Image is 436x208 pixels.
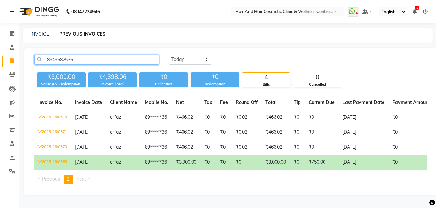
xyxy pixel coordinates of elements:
td: ₹0 [216,140,232,155]
span: Fee [220,99,228,105]
td: V/2025-26/0613 [34,110,71,125]
a: INVOICE [30,31,49,37]
td: ₹0 [200,110,216,125]
td: ₹0 [200,155,216,170]
td: ₹466.02 [172,110,200,125]
td: ₹0 [216,155,232,170]
span: 1 [415,6,419,10]
td: V/2025-26/0570 [34,140,71,155]
div: Bills [242,82,290,87]
td: ₹466.02 [262,140,290,155]
div: Invoice Total [88,81,137,87]
span: arfaz [110,129,121,135]
td: [DATE] [338,110,388,125]
span: arfaz [110,144,121,150]
td: ₹0.02 [232,125,262,140]
span: 1 [67,176,69,182]
td: ₹0 [305,110,338,125]
span: Previous [42,176,60,182]
div: 4 [242,73,290,82]
span: Last Payment Date [342,99,384,105]
span: Total [265,99,277,105]
span: arfaz [110,159,121,165]
td: ₹0.02 [232,110,262,125]
a: PREVIOUS INVOICES [57,29,108,40]
div: Redemption [191,81,239,87]
span: [DATE] [75,114,89,120]
nav: Pagination [34,175,427,184]
span: Round Off [236,99,258,105]
div: Cancelled [293,82,341,87]
td: [DATE] [338,140,388,155]
span: [DATE] [75,159,89,165]
td: ₹0 [290,110,305,125]
span: Tax [204,99,212,105]
td: ₹0 [200,140,216,155]
td: ₹466.02 [262,110,290,125]
span: [DATE] [75,144,89,150]
td: ₹3,000.00 [172,155,200,170]
div: ₹0 [191,72,239,81]
td: ₹0.02 [232,140,262,155]
div: ₹4,398.06 [88,72,137,81]
td: ₹0 [232,155,262,170]
span: Tip [294,99,301,105]
img: logo [17,3,61,21]
td: ₹0 [305,140,338,155]
div: Collection [139,81,188,87]
a: 1 [413,9,417,15]
td: ₹0 [200,125,216,140]
span: Mobile No. [145,99,168,105]
td: ₹0 [305,125,338,140]
span: [DATE] [75,129,89,135]
b: 08047224946 [71,3,100,21]
td: ₹0 [290,140,305,155]
span: Current Due [309,99,335,105]
span: Invoice No. [38,99,62,105]
td: ₹466.02 [172,125,200,140]
div: ₹0 [139,72,188,81]
td: ₹3,000.00 [262,155,290,170]
span: Client Name [110,99,137,105]
td: ₹0 [216,125,232,140]
td: V/2025-26/0571 [34,125,71,140]
span: arfaz [110,114,121,120]
div: Value (Ex. Redemption) [37,81,86,87]
input: Search by Name/Mobile/Email/Invoice No [34,55,159,65]
td: ₹750.00 [305,155,338,170]
td: [DATE] [338,155,388,170]
td: ₹0 [290,155,305,170]
td: ₹466.02 [262,125,290,140]
span: Invoice Date [75,99,102,105]
span: Next [76,176,86,182]
td: ₹0 [216,110,232,125]
td: ₹466.02 [172,140,200,155]
td: V/2025-26/0569 [34,155,71,170]
div: 0 [293,73,341,82]
td: ₹0 [290,125,305,140]
span: Net [176,99,184,105]
div: ₹3,000.00 [37,72,86,81]
td: [DATE] [338,125,388,140]
span: Payment Amount [392,99,434,105]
